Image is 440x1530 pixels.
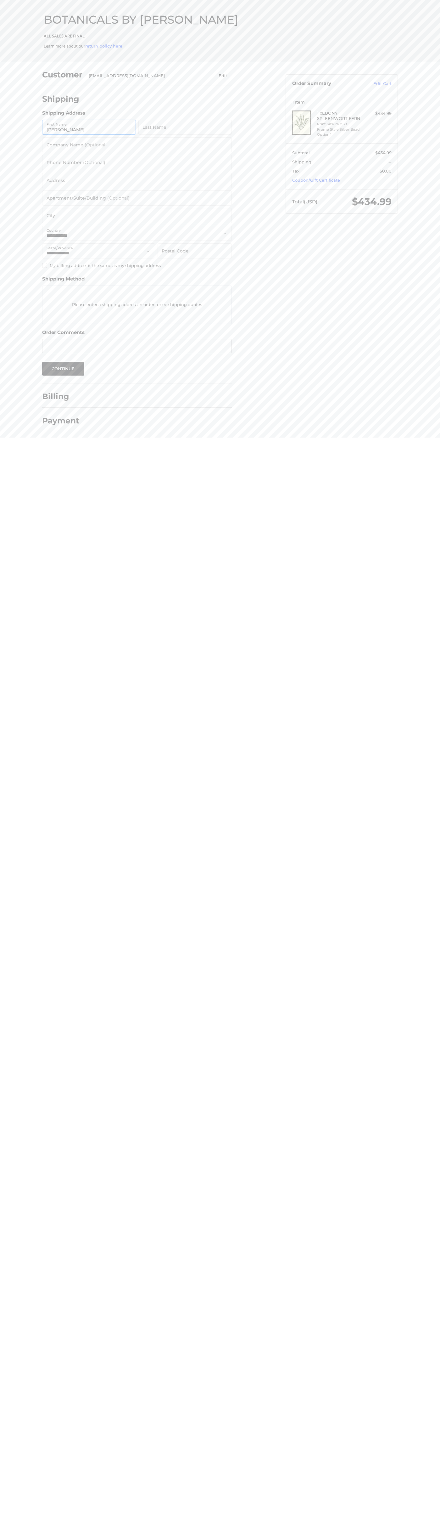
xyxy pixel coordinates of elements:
[375,150,392,155] span: $434.99
[89,73,202,79] div: [EMAIL_ADDRESS][DOMAIN_NAME]
[42,392,79,401] h2: Billing
[83,160,105,165] small: (Optional)
[44,33,85,39] b: ALL SALES ARE FINAL
[292,81,360,87] h3: Order Summary
[388,159,392,164] span: --
[317,110,365,121] h4: 1 x EBONY SPLEENWORT FERN
[85,43,122,48] a: return policy here
[44,13,238,26] a: BOTANICALS BY [PERSON_NAME]
[85,142,107,148] small: (Optional)
[42,362,84,376] button: Continue
[292,159,311,164] span: Shipping
[42,275,85,286] legend: Shipping Method
[292,99,392,105] h3: 1 Item
[42,329,85,339] legend: Order Comments
[47,208,55,224] label: City
[367,110,392,117] div: $434.99
[47,190,130,206] label: Apartment/Suite/Building
[42,416,79,426] h2: Payment
[44,43,397,49] p: Learn more about our .
[162,243,189,259] label: Postal Code
[42,263,232,268] label: My billing address is the same as my shipping address.
[292,150,310,155] span: Subtotal
[42,298,231,311] p: Please enter a shipping address in order to see shipping quotes
[317,122,365,127] li: Print Size 26 x 38
[47,227,61,234] label: Country
[107,195,130,201] small: (Optional)
[47,155,105,170] label: Phone Number
[47,121,67,128] label: First Name
[42,70,82,80] h2: Customer
[47,173,65,188] label: Address
[292,199,317,205] span: Total (USD)
[292,178,340,183] a: Coupon/Gift Certificate
[292,168,299,173] span: Tax
[42,94,79,104] h2: Shipping
[142,120,166,135] label: Last Name
[317,127,365,137] li: Frame Style Silver Bead Option 1
[352,196,392,207] span: $434.99
[214,71,232,80] button: Edit
[47,137,107,153] label: Company Name
[42,110,85,120] legend: Shipping Address
[360,81,392,87] a: Edit Cart
[47,245,73,252] label: State/Province
[380,168,392,173] span: $0.00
